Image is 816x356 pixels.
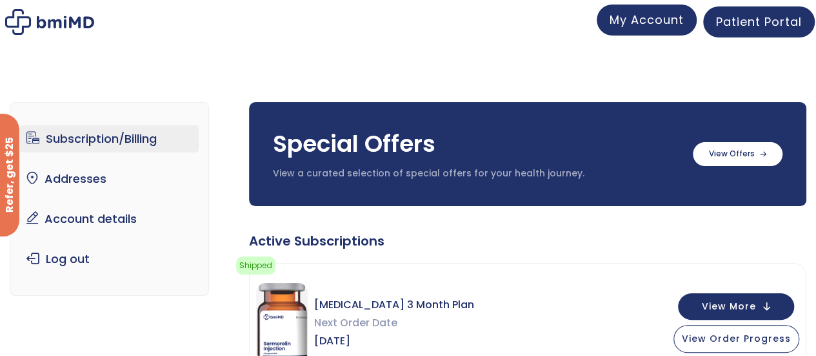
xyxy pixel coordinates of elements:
[610,12,684,28] span: My Account
[703,6,815,37] a: Patient Portal
[236,257,275,275] span: Shipped
[673,325,799,353] button: View Order Progress
[314,296,474,314] span: [MEDICAL_DATA] 3 Month Plan
[273,128,680,160] h3: Special Offers
[10,102,209,296] nav: Account pages
[314,314,474,332] span: Next Order Date
[249,232,806,250] div: Active Subscriptions
[314,332,474,350] span: [DATE]
[678,293,794,320] button: View More
[20,125,199,152] a: Subscription/Billing
[20,205,199,233] a: Account details
[273,167,680,180] p: View a curated selection of special offers for your health journey.
[20,165,199,193] a: Addresses
[20,246,199,273] a: Log out
[716,14,802,30] span: Patient Portal
[5,9,94,35] img: My account
[597,5,697,36] a: My Account
[682,332,791,345] span: View Order Progress
[702,302,756,311] span: View More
